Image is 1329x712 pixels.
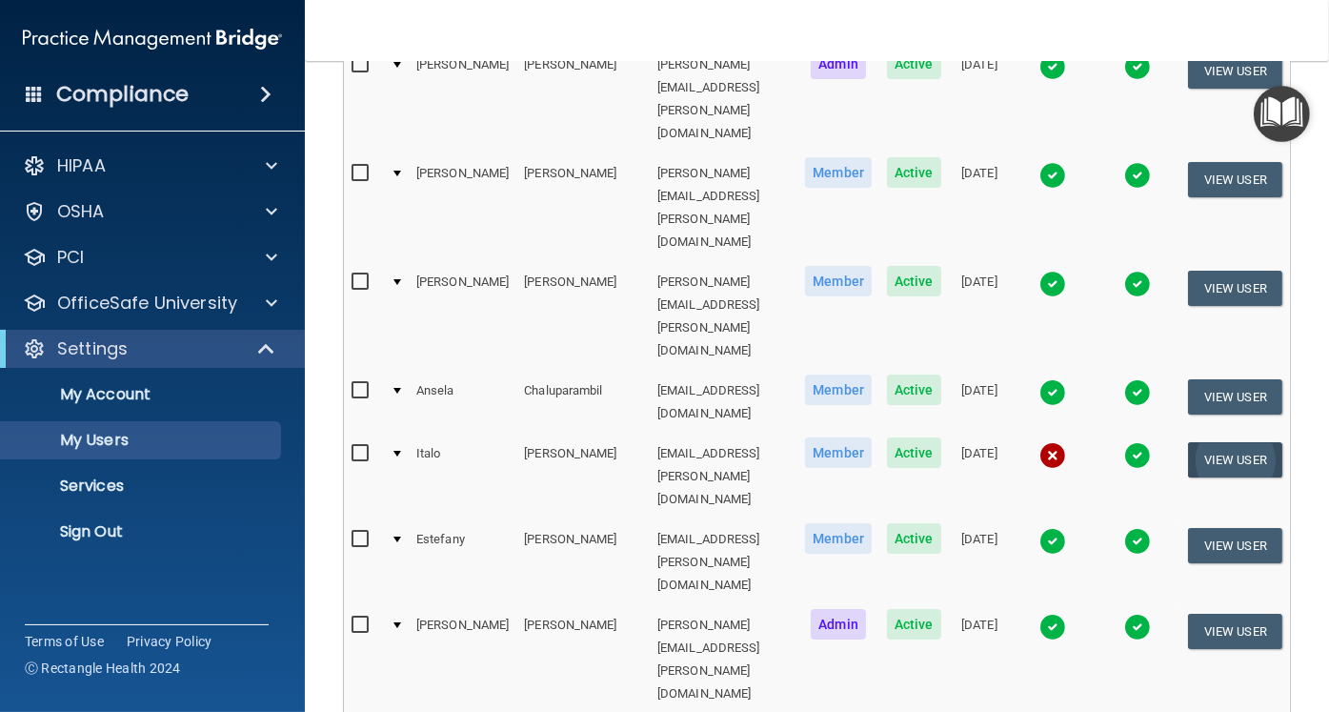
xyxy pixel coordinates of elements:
[57,246,84,269] p: PCI
[127,632,212,651] a: Privacy Policy
[409,45,516,153] td: [PERSON_NAME]
[516,434,650,519] td: [PERSON_NAME]
[25,632,104,651] a: Terms of Use
[1039,528,1066,555] img: tick.e7d51cea.svg
[57,154,106,177] p: HIPAA
[12,385,272,404] p: My Account
[56,81,189,108] h4: Compliance
[949,153,1011,262] td: [DATE]
[1124,53,1151,80] img: tick.e7d51cea.svg
[1188,53,1282,89] button: View User
[805,523,872,554] span: Member
[887,437,941,468] span: Active
[811,609,866,640] span: Admin
[1188,379,1282,415] button: View User
[23,337,276,360] a: Settings
[805,437,872,468] span: Member
[1039,614,1066,641] img: tick.e7d51cea.svg
[650,45,797,153] td: [PERSON_NAME][EMAIL_ADDRESS][PERSON_NAME][DOMAIN_NAME]
[1188,528,1282,563] button: View User
[1124,614,1151,641] img: tick.e7d51cea.svg
[1039,442,1066,469] img: cross.ca9f0e7f.svg
[516,45,650,153] td: [PERSON_NAME]
[1039,53,1066,80] img: tick.e7d51cea.svg
[516,371,650,434] td: Chaluparambil
[25,659,181,678] span: Ⓒ Rectangle Health 2024
[516,153,650,262] td: [PERSON_NAME]
[811,49,866,79] span: Admin
[1124,379,1151,406] img: tick.e7d51cea.svg
[650,519,797,605] td: [EMAIL_ADDRESS][PERSON_NAME][DOMAIN_NAME]
[805,375,872,405] span: Member
[949,262,1011,371] td: [DATE]
[949,519,1011,605] td: [DATE]
[805,157,872,188] span: Member
[516,519,650,605] td: [PERSON_NAME]
[949,45,1011,153] td: [DATE]
[1039,271,1066,297] img: tick.e7d51cea.svg
[1124,162,1151,189] img: tick.e7d51cea.svg
[57,200,105,223] p: OSHA
[409,371,516,434] td: Ansela
[1124,442,1151,469] img: tick.e7d51cea.svg
[57,292,237,315] p: OfficeSafe University
[409,519,516,605] td: Estefany
[650,371,797,434] td: [EMAIL_ADDRESS][DOMAIN_NAME]
[1254,86,1310,142] button: Open Resource Center
[516,262,650,371] td: [PERSON_NAME]
[23,246,277,269] a: PCI
[1188,442,1282,478] button: View User
[949,434,1011,519] td: [DATE]
[1124,528,1151,555] img: tick.e7d51cea.svg
[409,434,516,519] td: Italo
[23,292,277,315] a: OfficeSafe University
[57,337,128,360] p: Settings
[650,153,797,262] td: [PERSON_NAME][EMAIL_ADDRESS][PERSON_NAME][DOMAIN_NAME]
[1124,271,1151,297] img: tick.e7d51cea.svg
[1039,162,1066,189] img: tick.e7d51cea.svg
[887,157,941,188] span: Active
[12,431,272,450] p: My Users
[409,153,516,262] td: [PERSON_NAME]
[1188,614,1282,649] button: View User
[650,434,797,519] td: [EMAIL_ADDRESS][PERSON_NAME][DOMAIN_NAME]
[12,522,272,541] p: Sign Out
[949,371,1011,434] td: [DATE]
[887,523,941,554] span: Active
[887,609,941,640] span: Active
[887,375,941,405] span: Active
[1188,162,1282,197] button: View User
[650,262,797,371] td: [PERSON_NAME][EMAIL_ADDRESS][PERSON_NAME][DOMAIN_NAME]
[805,266,872,296] span: Member
[887,49,941,79] span: Active
[23,154,277,177] a: HIPAA
[1188,271,1282,306] button: View User
[1039,379,1066,406] img: tick.e7d51cea.svg
[409,262,516,371] td: [PERSON_NAME]
[12,477,272,496] p: Services
[887,266,941,296] span: Active
[23,20,282,58] img: PMB logo
[23,200,277,223] a: OSHA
